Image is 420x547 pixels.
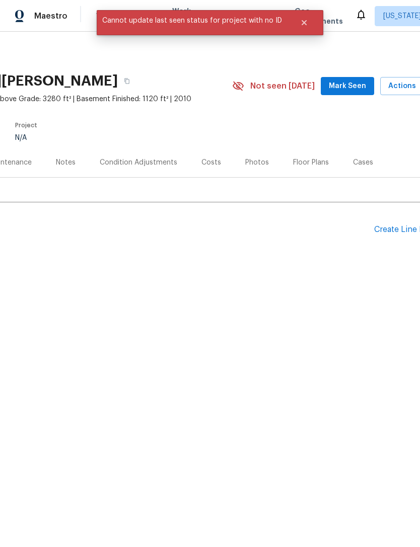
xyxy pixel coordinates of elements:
[96,11,117,21] span: Visits
[329,80,366,93] span: Mark Seen
[172,6,198,26] span: Work Orders
[295,6,343,26] span: Geo Assignments
[15,134,208,141] div: N/A
[97,10,288,31] span: Cannot update last seen status for project with no ID
[15,122,37,128] span: Project
[118,72,136,90] button: Copy Address
[353,158,373,168] div: Cases
[34,11,67,21] span: Maestro
[100,158,177,168] div: Condition Adjustments
[321,77,374,96] button: Mark Seen
[245,158,269,168] div: Photos
[293,158,329,168] div: Floor Plans
[56,158,76,168] div: Notes
[250,81,315,91] span: Not seen [DATE]
[288,13,321,33] button: Close
[201,158,221,168] div: Costs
